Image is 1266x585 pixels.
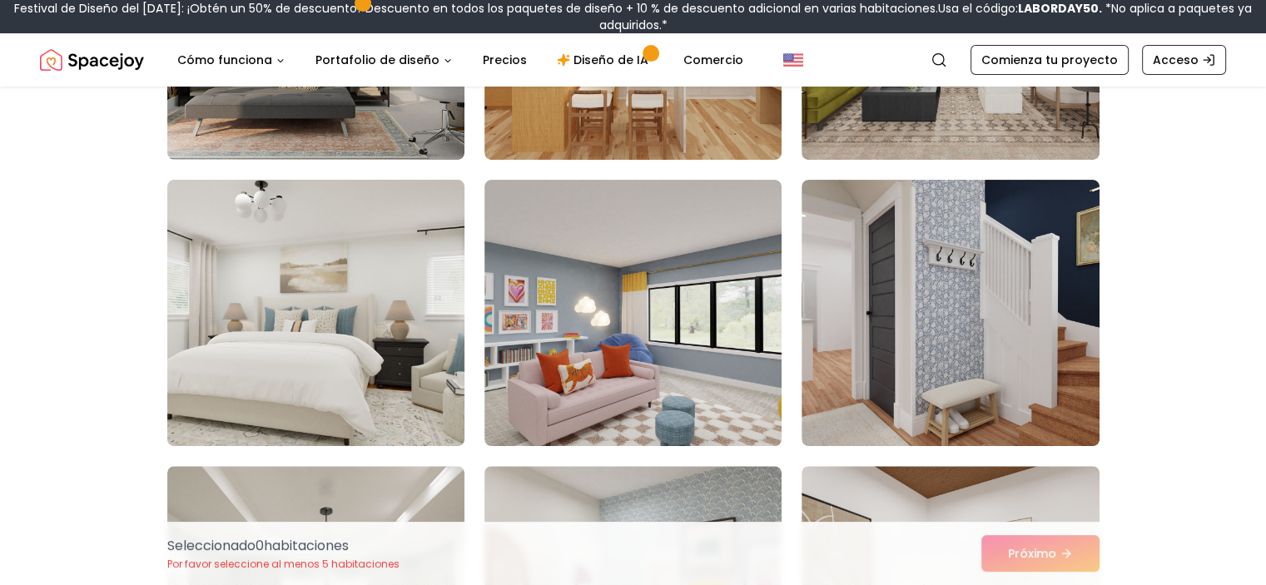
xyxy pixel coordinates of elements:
[1153,52,1199,68] font: Acceso
[469,43,540,77] a: Precios
[167,557,400,571] font: Por favor seleccione al menos 5 habitaciones
[483,52,527,68] font: Precios
[160,173,472,453] img: Room room-4
[1142,45,1226,75] a: Acceso
[783,50,803,70] img: Estados Unidos
[164,43,757,77] nav: Principal
[40,33,1226,87] nav: Global
[670,43,757,77] a: Comercio
[177,52,272,68] font: Cómo funciona
[256,536,264,555] font: 0
[40,43,144,77] img: Logotipo de Spacejoy
[544,43,667,77] a: Diseño de IA
[302,43,466,77] button: Portafolio de diseño
[802,180,1099,446] img: Room room-6
[315,52,439,68] font: Portafolio de diseño
[573,52,648,68] font: Diseño de IA
[40,43,144,77] a: Alegría espacial
[167,536,256,555] font: Seleccionado
[981,52,1118,68] font: Comienza tu proyecto
[971,45,1129,75] a: Comienza tu proyecto
[264,536,349,555] font: habitaciones
[164,43,299,77] button: Cómo funciona
[484,180,782,446] img: Room room-5
[683,52,743,68] font: Comercio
